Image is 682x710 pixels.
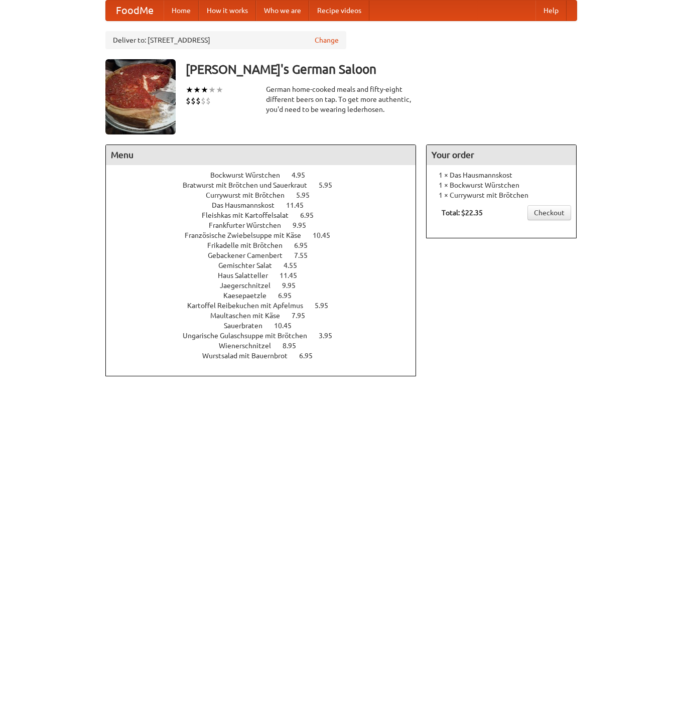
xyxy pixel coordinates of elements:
a: Gebackener Camenbert 7.55 [208,251,326,259]
a: Bratwurst mit Brötchen und Sauerkraut 5.95 [183,181,351,189]
li: ★ [201,84,208,95]
span: 6.95 [299,352,323,360]
h3: [PERSON_NAME]'s German Saloon [186,59,577,79]
a: Change [315,35,339,45]
a: Recipe videos [309,1,369,21]
li: $ [201,95,206,106]
span: 7.55 [294,251,318,259]
li: 1 × Currywurst mit Brötchen [432,190,571,200]
li: $ [196,95,201,106]
span: 11.45 [286,201,314,209]
a: Französische Zwiebelsuppe mit Käse 10.45 [185,231,349,239]
span: Maultaschen mit Käse [210,312,290,320]
a: Frankfurter Würstchen 9.95 [209,221,325,229]
span: Kaesepaetzle [223,292,277,300]
a: Bockwurst Würstchen 4.95 [210,171,324,179]
span: 9.95 [282,281,306,290]
span: Ungarische Gulaschsuppe mit Brötchen [183,332,317,340]
a: FoodMe [106,1,164,21]
span: 7.95 [292,312,315,320]
span: 10.45 [313,231,340,239]
a: Ungarische Gulaschsuppe mit Brötchen 3.95 [183,332,351,340]
a: How it works [199,1,256,21]
a: Kartoffel Reibekuchen mit Apfelmus 5.95 [187,302,347,310]
li: ★ [216,84,223,95]
span: 11.45 [280,271,307,279]
span: Haus Salatteller [218,271,278,279]
span: Das Hausmannskost [212,201,285,209]
a: Checkout [527,205,571,220]
a: Who we are [256,1,309,21]
a: Maultaschen mit Käse 7.95 [210,312,324,320]
span: 5.95 [319,181,342,189]
a: Kaesepaetzle 6.95 [223,292,310,300]
span: 6.95 [294,241,318,249]
a: Fleishkas mit Kartoffelsalat 6.95 [202,211,332,219]
a: Haus Salatteller 11.45 [218,271,316,279]
div: Deliver to: [STREET_ADDRESS] [105,31,346,49]
li: $ [191,95,196,106]
span: Fleishkas mit Kartoffelsalat [202,211,299,219]
span: Bratwurst mit Brötchen und Sauerkraut [183,181,317,189]
li: ★ [208,84,216,95]
span: Bockwurst Würstchen [210,171,290,179]
span: Gebackener Camenbert [208,251,293,259]
span: 6.95 [278,292,302,300]
h4: Menu [106,145,416,165]
span: 8.95 [283,342,306,350]
a: Wurstsalad mit Bauernbrot 6.95 [202,352,331,360]
li: $ [186,95,191,106]
span: Currywurst mit Brötchen [206,191,295,199]
a: Sauerbraten 10.45 [224,322,310,330]
span: 6.95 [300,211,324,219]
a: Frikadelle mit Brötchen 6.95 [207,241,326,249]
a: Gemischter Salat 4.55 [218,261,316,269]
a: Wienerschnitzel 8.95 [219,342,315,350]
span: 9.95 [293,221,316,229]
li: ★ [193,84,201,95]
span: Kartoffel Reibekuchen mit Apfelmus [187,302,313,310]
span: Französische Zwiebelsuppe mit Käse [185,231,311,239]
a: Currywurst mit Brötchen 5.95 [206,191,328,199]
span: Frankfurter Würstchen [209,221,291,229]
span: Wurstsalad mit Bauernbrot [202,352,298,360]
img: angular.jpg [105,59,176,134]
a: Jaegerschnitzel 9.95 [220,281,314,290]
li: $ [206,95,211,106]
span: 4.55 [284,261,307,269]
span: 10.45 [274,322,302,330]
h4: Your order [427,145,576,165]
li: 1 × Bockwurst Würstchen [432,180,571,190]
span: Gemischter Salat [218,261,282,269]
span: Wienerschnitzel [219,342,281,350]
span: 4.95 [292,171,315,179]
li: ★ [186,84,193,95]
div: German home-cooked meals and fifty-eight different beers on tap. To get more authentic, you'd nee... [266,84,417,114]
span: Jaegerschnitzel [220,281,281,290]
a: Home [164,1,199,21]
span: Frikadelle mit Brötchen [207,241,293,249]
li: 1 × Das Hausmannskost [432,170,571,180]
b: Total: $22.35 [442,209,483,217]
a: Das Hausmannskost 11.45 [212,201,322,209]
span: 5.95 [296,191,320,199]
a: Help [535,1,567,21]
span: Sauerbraten [224,322,272,330]
span: 5.95 [315,302,338,310]
span: 3.95 [319,332,342,340]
